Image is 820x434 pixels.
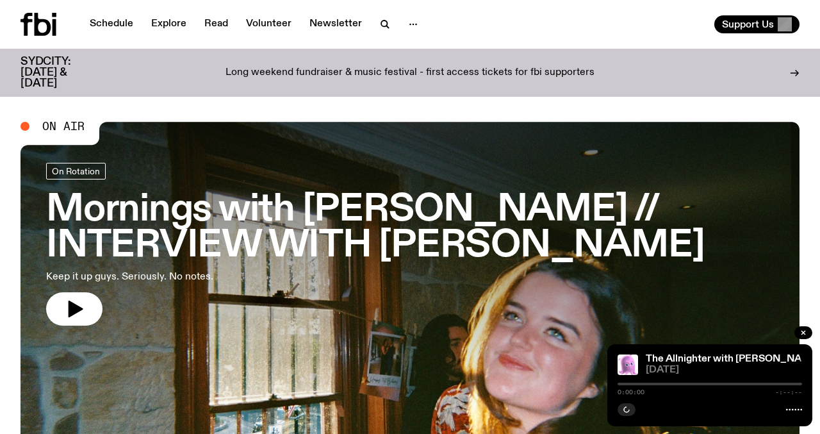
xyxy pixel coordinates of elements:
[46,163,106,179] a: On Rotation
[197,15,236,33] a: Read
[143,15,194,33] a: Explore
[722,19,774,30] span: Support Us
[20,56,102,89] h3: SYDCITY: [DATE] & [DATE]
[225,67,594,79] p: Long weekend fundraiser & music festival - first access tickets for fbi supporters
[238,15,299,33] a: Volunteer
[714,15,799,33] button: Support Us
[52,166,100,176] span: On Rotation
[46,192,774,264] h3: Mornings with [PERSON_NAME] // INTERVIEW WITH [PERSON_NAME]
[82,15,141,33] a: Schedule
[775,389,802,396] span: -:--:--
[618,389,644,396] span: 0:00:00
[46,269,374,285] p: Keep it up guys. Seriously. No notes.
[302,15,370,33] a: Newsletter
[46,163,774,326] a: Mornings with [PERSON_NAME] // INTERVIEW WITH [PERSON_NAME]Keep it up guys. Seriously. No notes.
[618,355,638,375] img: An animated image of a pink squid named pearl from Nemo.
[646,365,802,375] span: [DATE]
[42,121,85,132] span: On Air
